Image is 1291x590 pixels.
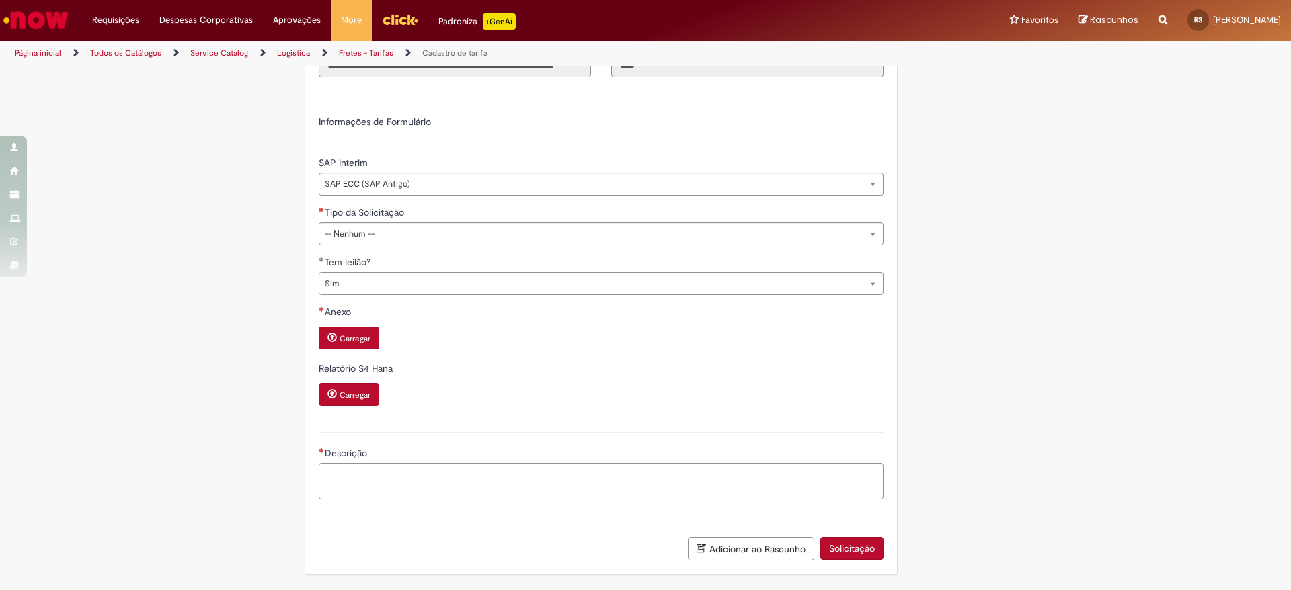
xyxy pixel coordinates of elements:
[325,173,856,195] span: SAP ECC (SAP Antigo)
[277,48,310,58] a: Logistica
[325,256,373,268] span: Tem leilão?
[325,223,856,245] span: -- Nenhum --
[319,383,379,406] button: Carregar anexo de Relatório S4 Hana
[611,54,884,77] input: Código da Unidade
[688,537,814,560] button: Adicionar ao Rascunho
[273,13,321,27] span: Aprovações
[1194,15,1202,24] span: RS
[159,13,253,27] span: Despesas Corporativas
[319,157,370,169] span: SAP Interim
[92,13,139,27] span: Requisições
[319,306,325,312] span: Necessários
[325,206,407,218] span: Tipo da Solicitação
[340,333,370,344] small: Carregar
[319,327,379,349] button: Carregar anexo de Anexo Required
[319,207,325,212] span: Necessários
[438,13,516,30] div: Padroniza
[90,48,161,58] a: Todos os Catálogos
[1090,13,1138,26] span: Rascunhos
[10,41,851,66] ul: Trilhas de página
[483,13,516,30] p: +GenAi
[325,306,354,318] span: Anexo
[1021,13,1058,27] span: Favoritos
[340,390,370,401] small: Carregar
[422,48,487,58] a: Cadastro de tarifa
[319,257,325,262] span: Obrigatório Preenchido
[325,447,370,459] span: Descrição
[319,54,591,77] input: Título
[1079,14,1138,27] a: Rascunhos
[382,9,418,30] img: click_logo_yellow_360x200.png
[339,48,393,58] a: Fretes - Tarifas
[319,116,431,128] label: Informações de Formulário
[319,362,395,374] span: Relatório S4 Hana
[190,48,248,58] a: Service Catalog
[319,463,884,499] textarea: Descrição
[1,7,71,34] img: ServiceNow
[341,13,362,27] span: More
[820,537,884,560] button: Solicitação
[1213,14,1281,26] span: [PERSON_NAME]
[319,448,325,453] span: Necessários
[15,48,61,58] a: Página inicial
[325,273,856,294] span: Sim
